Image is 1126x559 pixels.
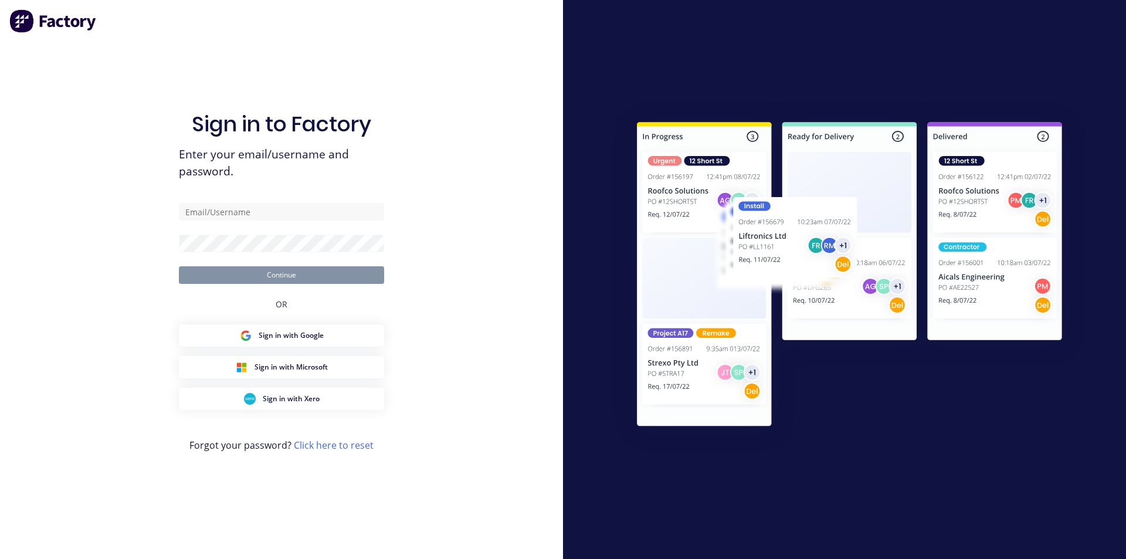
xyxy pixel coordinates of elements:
button: Google Sign inSign in with Google [179,324,384,347]
button: Continue [179,266,384,284]
input: Email/Username [179,203,384,221]
span: Forgot your password? [189,438,374,452]
img: Xero Sign in [244,393,256,405]
img: Google Sign in [240,330,252,341]
img: Sign in [611,99,1088,454]
span: Sign in with Microsoft [255,362,328,372]
button: Microsoft Sign inSign in with Microsoft [179,356,384,378]
span: Enter your email/username and password. [179,146,384,180]
h1: Sign in to Factory [192,111,371,137]
img: Microsoft Sign in [236,361,247,373]
img: Factory [9,9,97,33]
a: Click here to reset [294,439,374,452]
div: OR [276,284,287,324]
span: Sign in with Xero [263,394,320,404]
span: Sign in with Google [259,330,324,341]
button: Xero Sign inSign in with Xero [179,388,384,410]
